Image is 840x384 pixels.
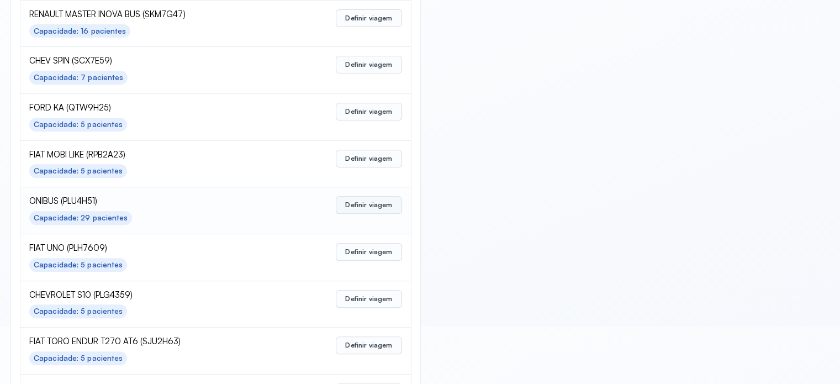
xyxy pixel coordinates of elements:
span: FIAT MOBI LIKE (RPB2A23) [29,150,291,160]
span: ONIBUS (PLU4H51) [29,196,291,207]
button: Definir viagem [336,196,401,214]
button: Definir viagem [336,56,401,73]
span: FIAT UNO (PLH7609) [29,243,291,254]
span: CHEVROLET S10 (PLG4359) [29,290,291,301]
span: RENAULT MASTER INOVA BUS (SKM7G47) [29,9,291,20]
div: Capacidade: 5 pacientes [34,166,123,176]
div: Capacidade: 5 pacientes [34,307,123,316]
span: FIAT TORO ENDUR T270 AT6 (SJU2H63) [29,336,291,347]
button: Definir viagem [336,336,401,354]
div: Capacidade: 5 pacientes [34,354,123,363]
span: CHEV SPIN (SCX7E59) [29,56,291,66]
div: Capacidade: 5 pacientes [34,120,123,129]
span: FORD KA (QTW9H25) [29,103,291,113]
button: Definir viagem [336,150,401,167]
button: Definir viagem [336,290,401,308]
div: Capacidade: 5 pacientes [34,260,123,270]
button: Definir viagem [336,243,401,261]
button: Definir viagem [336,9,401,27]
div: Capacidade: 7 pacientes [34,73,123,82]
button: Definir viagem [336,103,401,120]
div: Capacidade: 16 pacientes [34,27,126,36]
div: Capacidade: 29 pacientes [34,213,128,223]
